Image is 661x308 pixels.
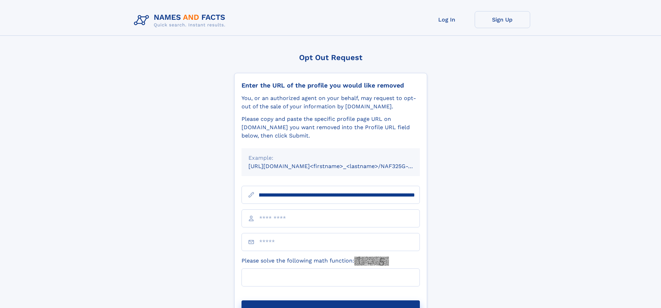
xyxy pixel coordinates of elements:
[241,115,420,140] div: Please copy and paste the specific profile page URL on [DOMAIN_NAME] you want removed into the Pr...
[234,53,427,62] div: Opt Out Request
[241,82,420,89] div: Enter the URL of the profile you would like removed
[475,11,530,28] a: Sign Up
[419,11,475,28] a: Log In
[241,257,389,266] label: Please solve the following math function:
[131,11,231,30] img: Logo Names and Facts
[248,163,433,169] small: [URL][DOMAIN_NAME]<firstname>_<lastname>/NAF325G-xxxxxxxx
[241,94,420,111] div: You, or an authorized agent on your behalf, may request to opt-out of the sale of your informatio...
[248,154,413,162] div: Example:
